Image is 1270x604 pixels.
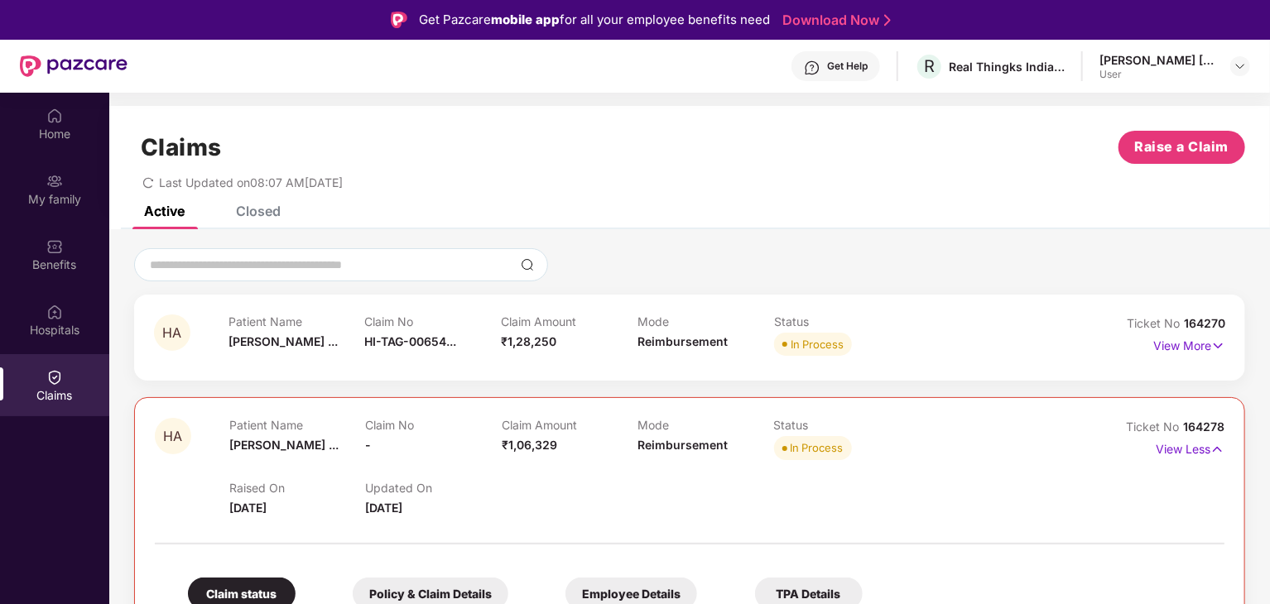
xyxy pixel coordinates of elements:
p: Claim No [365,418,501,432]
p: View More [1153,333,1225,355]
div: Get Help [827,60,868,73]
span: Raise a Claim [1135,137,1229,157]
div: Active [144,203,185,219]
span: redo [142,175,154,189]
p: Claim No [365,314,502,328]
span: Ticket No [1127,316,1184,330]
p: Claim Amount [502,418,637,432]
img: svg+xml;base64,PHN2ZyB3aWR0aD0iMjAiIGhlaWdodD0iMjAiIHZpZXdCb3g9IjAgMCAyMCAyMCIgZmlsbD0ibm9uZSIgeG... [46,173,63,189]
div: Get Pazcare for all your employee benefits need [419,10,770,30]
span: HA [164,429,183,443]
span: 164270 [1184,316,1225,330]
span: ₹1,28,250 [501,334,556,348]
span: [DATE] [365,501,402,515]
img: svg+xml;base64,PHN2ZyBpZD0iU2VhcmNoLTMyeDMyIiB4bWxucz0iaHR0cDovL3d3dy53My5vcmcvMjAwMC9zdmciIHdpZH... [521,258,534,271]
img: svg+xml;base64,PHN2ZyBpZD0iQ2xhaW0iIHhtbG5zPSJodHRwOi8vd3d3LnczLm9yZy8yMDAwL3N2ZyIgd2lkdGg9IjIwIi... [46,369,63,386]
p: Mode [637,314,774,328]
img: svg+xml;base64,PHN2ZyBpZD0iSG9zcGl0YWxzIiB4bWxucz0iaHR0cDovL3d3dy53My5vcmcvMjAwMC9zdmciIHdpZHRoPS... [46,304,63,320]
p: Status [774,418,910,432]
button: Raise a Claim [1118,131,1245,164]
span: Last Updated on 08:07 AM[DATE] [159,175,343,189]
span: [PERSON_NAME] ... [229,438,339,452]
p: Patient Name [229,418,365,432]
img: svg+xml;base64,PHN2ZyBpZD0iSGVscC0zMngzMiIgeG1sbnM9Imh0dHA6Ly93d3cudzMub3JnLzIwMDAvc3ZnIiB3aWR0aD... [804,60,820,76]
img: Stroke [884,12,891,29]
img: svg+xml;base64,PHN2ZyB4bWxucz0iaHR0cDovL3d3dy53My5vcmcvMjAwMC9zdmciIHdpZHRoPSIxNyIgaGVpZ2h0PSIxNy... [1211,337,1225,355]
h1: Claims [141,133,222,161]
span: - [365,438,371,452]
span: HI-TAG-00654... [365,334,457,348]
span: [PERSON_NAME] ... [229,334,338,348]
span: R [924,56,935,76]
p: Patient Name [229,314,365,328]
div: User [1099,68,1215,81]
img: svg+xml;base64,PHN2ZyBpZD0iQmVuZWZpdHMiIHhtbG5zPSJodHRwOi8vd3d3LnczLm9yZy8yMDAwL3N2ZyIgd2lkdGg9Ij... [46,238,63,255]
div: [PERSON_NAME] [PERSON_NAME] Pathan [1099,52,1215,68]
p: View Less [1156,436,1224,458]
p: Status [774,314,911,328]
span: Ticket No [1126,419,1183,434]
div: In Process [791,439,844,456]
img: svg+xml;base64,PHN2ZyB4bWxucz0iaHR0cDovL3d3dy53My5vcmcvMjAwMC9zdmciIHdpZHRoPSIxNyIgaGVpZ2h0PSIxNy... [1210,440,1224,458]
p: Mode [637,418,773,432]
span: [DATE] [229,501,267,515]
span: Reimbursement [637,438,728,452]
div: In Process [791,336,844,352]
a: Download Now [782,12,886,29]
div: Real Thingks India Private Limited [949,59,1065,74]
p: Raised On [229,481,365,495]
img: svg+xml;base64,PHN2ZyBpZD0iSG9tZSIgeG1sbnM9Imh0dHA6Ly93d3cudzMub3JnLzIwMDAvc3ZnIiB3aWR0aD0iMjAiIG... [46,108,63,124]
span: Reimbursement [637,334,728,348]
div: Closed [236,203,281,219]
span: ₹1,06,329 [502,438,557,452]
img: New Pazcare Logo [20,55,127,77]
p: Updated On [365,481,501,495]
strong: mobile app [491,12,560,27]
img: svg+xml;base64,PHN2ZyBpZD0iRHJvcGRvd24tMzJ4MzIiIHhtbG5zPSJodHRwOi8vd3d3LnczLm9yZy8yMDAwL3N2ZyIgd2... [1234,60,1247,73]
img: Logo [391,12,407,28]
span: 164278 [1183,419,1224,434]
span: HA [163,326,182,340]
p: Claim Amount [501,314,637,328]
